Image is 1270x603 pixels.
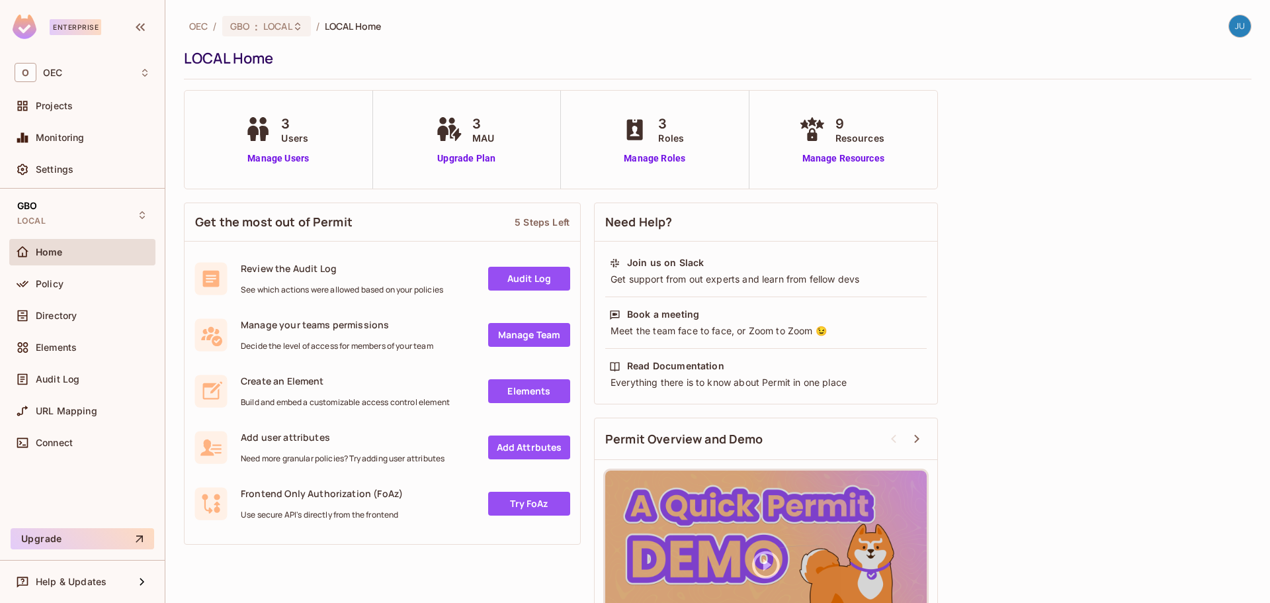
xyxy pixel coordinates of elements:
[241,318,433,331] span: Manage your teams permissions
[433,152,501,165] a: Upgrade Plan
[241,487,403,500] span: Frontend Only Authorization (FoAz)
[36,247,63,257] span: Home
[609,376,923,389] div: Everything there is to know about Permit in one place
[605,431,763,447] span: Permit Overview and Demo
[835,131,884,145] span: Resources
[184,48,1245,68] div: LOCAL Home
[36,132,85,143] span: Monitoring
[658,114,684,134] span: 3
[488,436,570,459] a: Add Attrbutes
[515,216,570,228] div: 5 Steps Left
[15,63,36,82] span: O
[36,279,63,289] span: Policy
[13,15,36,39] img: SReyMgAAAABJRU5ErkJggg==
[36,342,77,353] span: Elements
[241,453,444,464] span: Need more granular policies? Try adding user attributes
[241,341,433,351] span: Decide the level of access for members of your team
[316,20,319,32] li: /
[609,324,923,338] div: Meet the team face to face, or Zoom to Zoom 😉
[36,438,73,448] span: Connect
[36,310,77,321] span: Directory
[189,20,208,32] span: the active workspace
[241,285,443,295] span: See which actions were allowed based on your policies
[241,510,403,520] span: Use secure API's directly from the frontend
[43,68,62,78] span: Workspace: OEC
[263,20,292,32] span: LOCAL
[605,214,673,230] span: Need Help?
[488,379,570,403] a: Elements
[658,131,684,145] span: Roles
[325,20,381,32] span: LOCAL Home
[281,114,308,134] span: 3
[241,375,450,387] span: Create an Element
[627,256,704,269] div: Join us on Slack
[488,492,570,516] a: Try FoAz
[609,273,923,286] div: Get support from out experts and learn from fellow devs
[36,164,73,175] span: Settings
[230,20,249,32] span: GBO
[472,114,494,134] span: 3
[627,308,699,321] div: Book a meeting
[472,131,494,145] span: MAU
[36,374,79,385] span: Audit Log
[17,216,46,226] span: LOCAL
[241,262,443,275] span: Review the Audit Log
[1229,15,1251,37] img: justin.king@oeconnection.com
[241,397,450,408] span: Build and embed a customizable access control element
[241,152,315,165] a: Manage Users
[213,20,216,32] li: /
[835,114,884,134] span: 9
[627,359,724,373] div: Read Documentation
[36,101,73,111] span: Projects
[281,131,308,145] span: Users
[50,19,101,35] div: Enterprise
[254,21,259,32] span: :
[796,152,891,165] a: Manage Resources
[195,214,353,230] span: Get the most out of Permit
[11,528,154,549] button: Upgrade
[17,201,37,211] span: GBO
[488,323,570,347] a: Manage Team
[618,152,691,165] a: Manage Roles
[36,577,106,587] span: Help & Updates
[241,431,444,443] span: Add user attributes
[488,267,570,291] a: Audit Log
[36,406,97,416] span: URL Mapping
